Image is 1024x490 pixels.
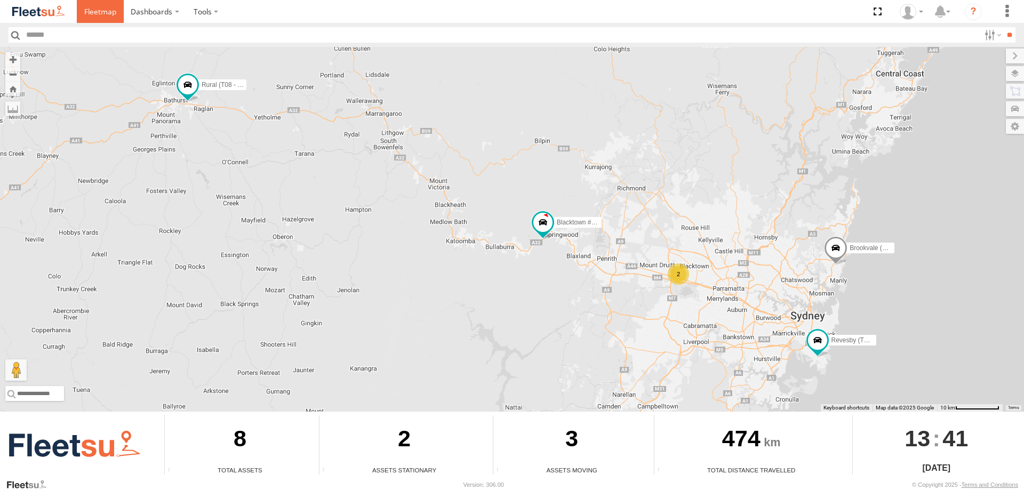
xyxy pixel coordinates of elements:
[937,404,1003,412] button: Map scale: 10 km per 79 pixels
[853,462,1020,475] div: [DATE]
[912,481,1018,488] div: © Copyright 2025 -
[962,481,1018,488] a: Terms and Conditions
[5,82,20,96] button: Zoom Home
[493,415,650,465] div: 3
[5,359,27,381] button: Drag Pegman onto the map to open Street View
[557,219,670,226] span: Blacktown #1 (T09 - [PERSON_NAME])
[5,427,143,462] img: Fleetsu
[850,244,954,252] span: Brookvale (T10 - [PERSON_NAME])
[654,465,849,475] div: Total Distance Travelled
[493,467,509,475] div: Total number of assets current in transit.
[165,415,315,465] div: 8
[5,52,20,67] button: Zoom in
[319,465,489,475] div: Assets Stationary
[5,101,20,116] label: Measure
[1008,405,1019,409] a: Terms (opens in new tab)
[6,479,55,490] a: Visit our Website
[463,481,504,488] div: Version: 306.00
[965,3,982,20] i: ?
[905,415,930,461] span: 13
[668,263,689,285] div: 2
[5,67,20,82] button: Zoom out
[11,4,66,19] img: fleetsu-logo-horizontal.svg
[942,415,968,461] span: 41
[165,467,181,475] div: Total number of Enabled Assets
[876,405,934,411] span: Map data ©2025 Google
[654,415,849,465] div: 474
[1006,119,1024,134] label: Map Settings
[940,405,955,411] span: 10 km
[319,467,335,475] div: Total number of assets current stationary.
[493,465,650,475] div: Assets Moving
[853,415,1020,461] div: :
[654,467,670,475] div: Total distance travelled by all assets within specified date range and applied filters
[165,465,315,475] div: Total Assets
[202,81,292,89] span: Rural (T08 - [PERSON_NAME])
[980,27,1003,43] label: Search Filter Options
[831,336,932,344] span: Revesby (T07 - [PERSON_NAME])
[319,415,489,465] div: 2
[823,404,869,412] button: Keyboard shortcuts
[896,4,927,20] div: Brett Andersen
